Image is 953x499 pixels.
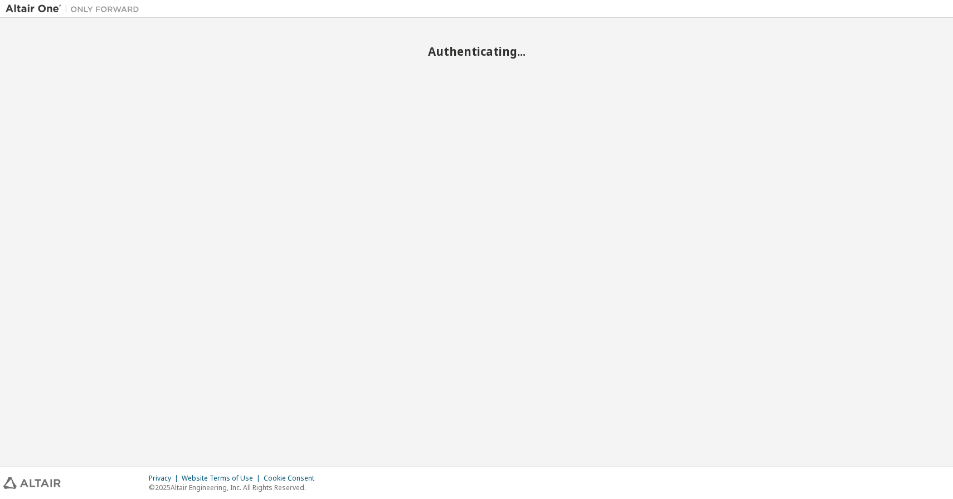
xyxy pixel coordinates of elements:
div: Privacy [149,474,182,483]
div: Cookie Consent [264,474,321,483]
div: Website Terms of Use [182,474,264,483]
p: © 2025 Altair Engineering, Inc. All Rights Reserved. [149,483,321,492]
h2: Authenticating... [6,44,947,59]
img: Altair One [6,3,145,14]
img: altair_logo.svg [3,477,61,489]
